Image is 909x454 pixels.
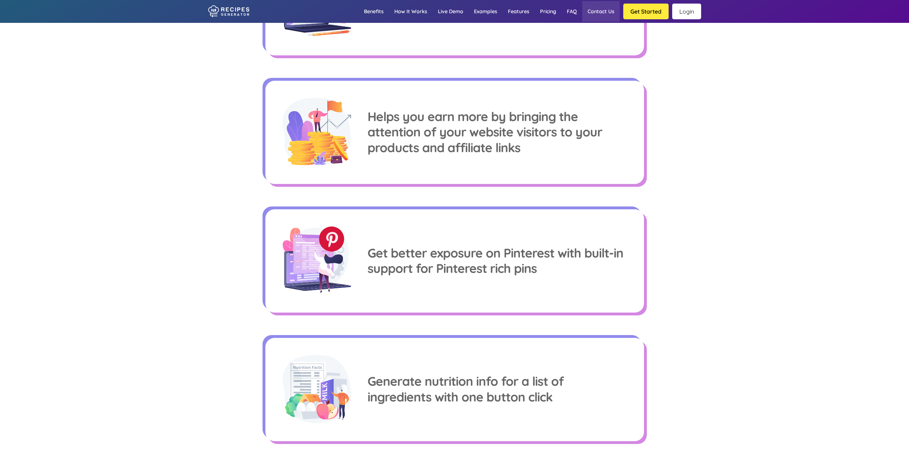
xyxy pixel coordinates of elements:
[368,245,627,277] h4: Get better exposure on Pinterest with built-in support for Pinterest rich pins
[623,4,669,19] button: Get Started
[672,4,701,19] a: Login
[535,1,561,22] a: Pricing
[389,1,433,22] a: How it works
[368,374,627,405] h4: Generate nutrition info for a list of ingredients with one button click
[503,1,535,22] a: Features
[368,109,627,156] h4: Helps you earn more by bringing the attention of your website visitors to your products and affil...
[469,1,503,22] a: Examples
[359,1,389,22] a: Benefits
[433,1,469,22] a: Live demo
[561,1,582,22] a: FAQ
[582,1,620,22] a: Contact us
